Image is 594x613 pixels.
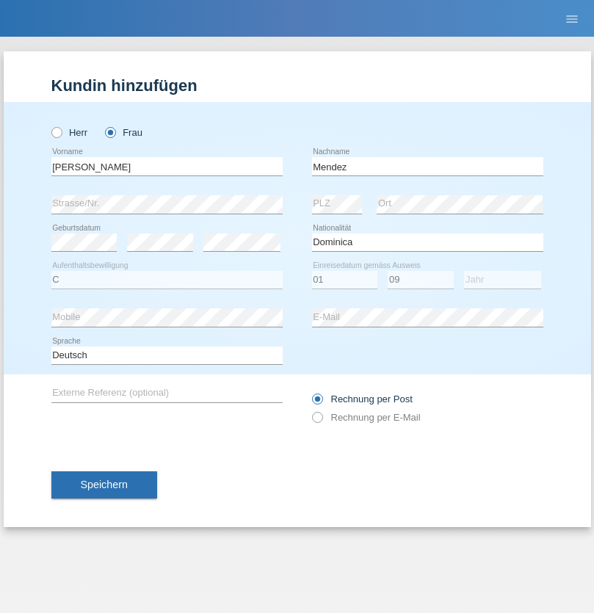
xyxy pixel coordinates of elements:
[105,127,115,137] input: Frau
[312,412,322,430] input: Rechnung per E-Mail
[312,393,413,405] label: Rechnung per Post
[51,127,88,138] label: Herr
[81,479,128,490] span: Speichern
[312,412,421,423] label: Rechnung per E-Mail
[312,393,322,412] input: Rechnung per Post
[557,14,587,23] a: menu
[51,76,543,95] h1: Kundin hinzufügen
[105,127,142,138] label: Frau
[51,127,61,137] input: Herr
[51,471,157,499] button: Speichern
[565,12,579,26] i: menu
